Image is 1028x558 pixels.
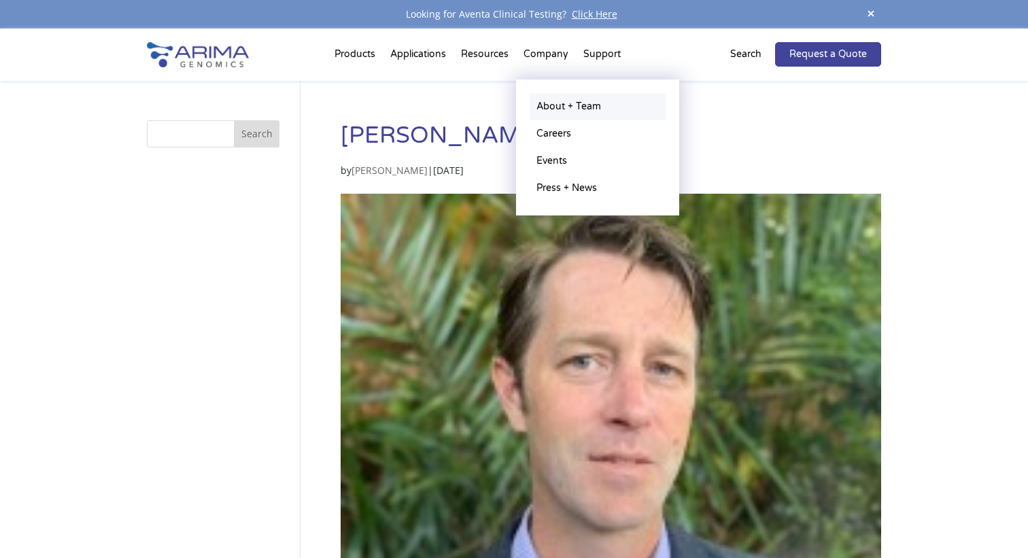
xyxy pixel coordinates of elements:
a: Click Here [566,7,623,20]
p: Search [730,46,761,63]
a: Request a Quote [775,42,881,67]
h1: [PERSON_NAME], PhD [341,120,881,162]
div: Looking for Aventa Clinical Testing? [147,5,881,23]
button: Search [234,120,280,147]
a: Careers [530,120,666,147]
img: Arima-Genomics-logo [147,42,249,67]
span: [DATE] [433,164,464,177]
a: [PERSON_NAME] [352,164,428,177]
a: Events [530,147,666,175]
p: by | [341,162,881,190]
a: About + Team [530,93,666,120]
a: Press + News [530,175,666,202]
